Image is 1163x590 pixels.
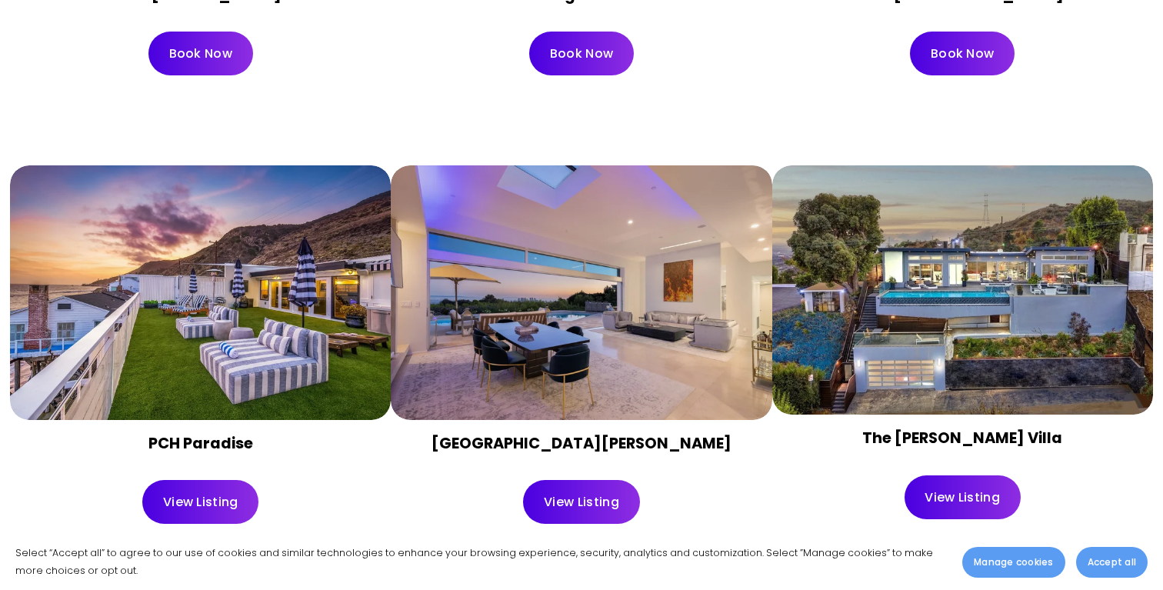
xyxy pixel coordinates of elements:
[432,432,731,454] strong: [GEOGRAPHIC_DATA][PERSON_NAME]
[148,32,253,75] a: Book Now
[529,32,634,75] a: Book Now
[1076,547,1148,578] button: Accept all
[962,547,1065,578] button: Manage cookies
[905,475,1021,519] a: View Listing
[142,480,258,524] a: View Listing
[974,555,1053,569] span: Manage cookies
[523,480,639,524] a: View Listing
[910,32,1015,75] a: Book Now
[148,432,253,454] strong: PCH Paradise
[862,427,1062,448] strong: The [PERSON_NAME] Villa
[1088,555,1136,569] span: Accept all
[15,545,947,579] p: Select “Accept all” to agree to our use of cookies and similar technologies to enhance your brows...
